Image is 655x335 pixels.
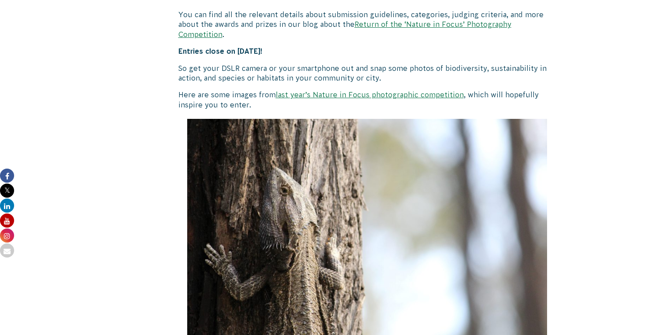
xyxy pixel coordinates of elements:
p: So get your DSLR camera or your smartphone out and snap some photos of biodiversity, sustainabili... [178,63,556,83]
p: Here are some images from , which will hopefully inspire you to enter. [178,90,556,110]
strong: Entries close on [DATE]! [178,47,263,55]
a: last year’s Nature in Focus photographic competition [276,91,464,99]
p: You can find all the relevant details about submission guidelines, categories, judging criteria, ... [178,10,556,39]
a: Return of the ‘Nature in Focus’ Photography Competition [178,20,511,38]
